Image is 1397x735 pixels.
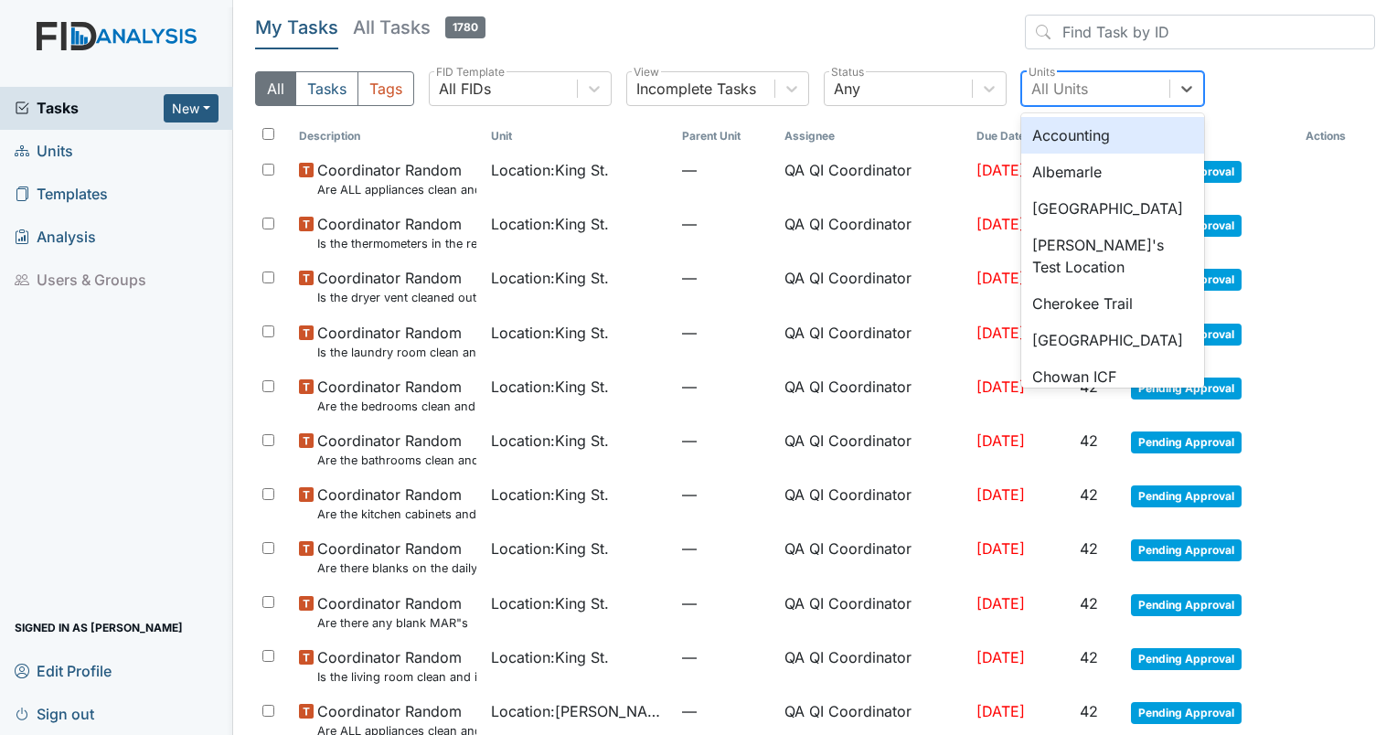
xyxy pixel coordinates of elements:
[1131,431,1242,453] span: Pending Approval
[777,585,969,639] td: QA QI Coordinator
[1131,378,1242,399] span: Pending Approval
[1025,15,1375,49] input: Find Task by ID
[491,538,609,559] span: Location : King St.
[682,484,770,506] span: —
[491,484,609,506] span: Location : King St.
[317,213,476,252] span: Coordinator Random Is the thermometers in the refrigerator reading between 34 degrees and 40 degr...
[255,71,414,106] div: Type filter
[15,656,112,685] span: Edit Profile
[1298,121,1375,152] th: Actions
[491,322,609,344] span: Location : King St.
[491,700,668,722] span: Location : [PERSON_NAME]
[491,592,609,614] span: Location : King St.
[976,161,1025,179] span: [DATE]
[317,235,476,252] small: Is the thermometers in the refrigerator reading between 34 degrees and 40 degrees?
[255,71,296,106] button: All
[1080,431,1098,450] span: 42
[682,646,770,668] span: —
[777,368,969,422] td: QA QI Coordinator
[636,78,756,100] div: Incomplete Tasks
[15,223,96,251] span: Analysis
[1021,190,1204,227] div: [GEOGRAPHIC_DATA]
[1080,378,1098,396] span: 42
[682,700,770,722] span: —
[1080,702,1098,720] span: 42
[317,484,476,523] span: Coordinator Random Are the kitchen cabinets and floors clean?
[777,121,969,152] th: Assignee
[1124,121,1298,152] th: Toggle SortBy
[445,16,485,38] span: 1780
[682,213,770,235] span: —
[317,538,476,577] span: Coordinator Random Are there blanks on the daily communication logs that have not been addressed ...
[1080,485,1098,504] span: 42
[353,15,485,40] h5: All Tasks
[777,476,969,530] td: QA QI Coordinator
[682,159,770,181] span: —
[491,159,609,181] span: Location : King St.
[777,530,969,584] td: QA QI Coordinator
[675,121,777,152] th: Toggle SortBy
[777,639,969,693] td: QA QI Coordinator
[1131,485,1242,507] span: Pending Approval
[834,78,860,100] div: Any
[317,646,476,686] span: Coordinator Random Is the living room clean and in good repair?
[439,78,491,100] div: All FIDs
[1021,117,1204,154] div: Accounting
[317,668,476,686] small: Is the living room clean and in good repair?
[15,613,183,642] span: Signed in as [PERSON_NAME]
[317,430,476,469] span: Coordinator Random Are the bathrooms clean and in good repair?
[484,121,676,152] th: Toggle SortBy
[969,121,1072,152] th: Toggle SortBy
[1021,285,1204,322] div: Cherokee Trail
[317,181,476,198] small: Are ALL appliances clean and working properly?
[491,376,609,398] span: Location : King St.
[1021,358,1204,395] div: Chowan ICF
[976,702,1025,720] span: [DATE]
[255,15,338,40] h5: My Tasks
[777,422,969,476] td: QA QI Coordinator
[295,71,358,106] button: Tasks
[682,538,770,559] span: —
[777,152,969,206] td: QA QI Coordinator
[317,506,476,523] small: Are the kitchen cabinets and floors clean?
[491,213,609,235] span: Location : King St.
[1131,648,1242,670] span: Pending Approval
[682,592,770,614] span: —
[1021,154,1204,190] div: Albemarle
[976,648,1025,666] span: [DATE]
[317,159,476,198] span: Coordinator Random Are ALL appliances clean and working properly?
[164,94,219,122] button: New
[682,376,770,398] span: —
[491,646,609,668] span: Location : King St.
[976,539,1025,558] span: [DATE]
[317,322,476,361] span: Coordinator Random Is the laundry room clean and in good repair?
[317,398,476,415] small: Are the bedrooms clean and in good repair?
[1080,594,1098,612] span: 42
[1021,227,1204,285] div: [PERSON_NAME]'s Test Location
[1131,594,1242,616] span: Pending Approval
[491,430,609,452] span: Location : King St.
[777,260,969,314] td: QA QI Coordinator
[317,559,476,577] small: Are there blanks on the daily communication logs that have not been addressed by managers?
[976,324,1025,342] span: [DATE]
[777,206,969,260] td: QA QI Coordinator
[976,594,1025,612] span: [DATE]
[15,180,108,208] span: Templates
[976,269,1025,287] span: [DATE]
[317,376,476,415] span: Coordinator Random Are the bedrooms clean and in good repair?
[317,592,468,632] span: Coordinator Random Are there any blank MAR"s
[317,267,476,306] span: Coordinator Random Is the dryer vent cleaned out?
[1131,702,1242,724] span: Pending Approval
[976,215,1025,233] span: [DATE]
[317,452,476,469] small: Are the bathrooms clean and in good repair?
[1080,539,1098,558] span: 42
[976,378,1025,396] span: [DATE]
[15,137,73,165] span: Units
[777,314,969,368] td: QA QI Coordinator
[682,322,770,344] span: —
[15,97,164,119] span: Tasks
[976,485,1025,504] span: [DATE]
[491,267,609,289] span: Location : King St.
[1080,648,1098,666] span: 42
[317,289,476,306] small: Is the dryer vent cleaned out?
